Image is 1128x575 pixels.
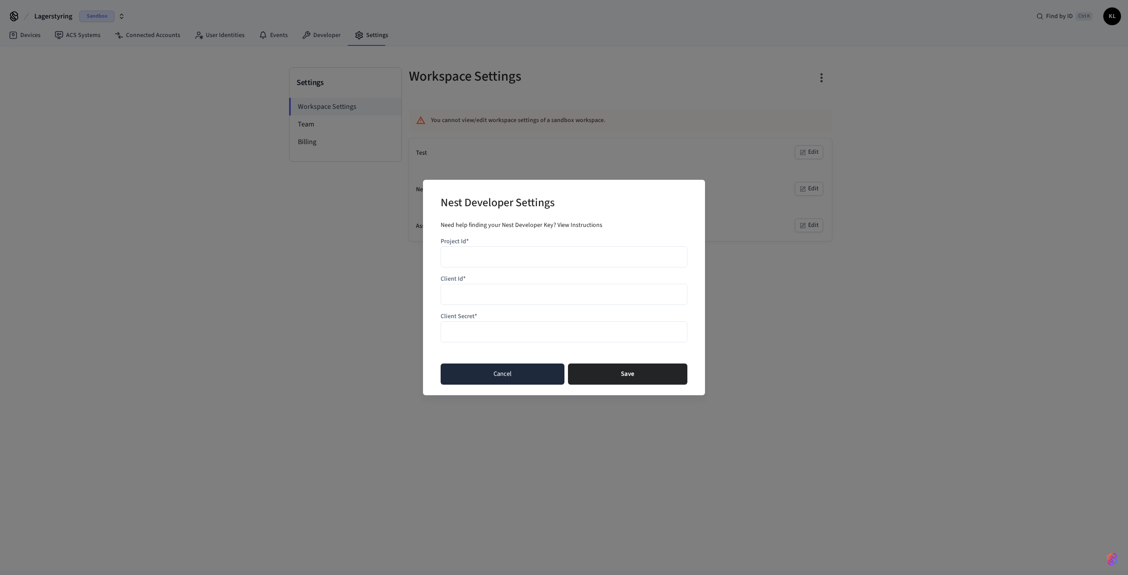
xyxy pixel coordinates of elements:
[441,312,477,321] label: Client Secret*
[441,190,555,217] h2: Nest Developer Settings
[441,221,687,230] div: Need help finding your Nest Developer Key?
[557,221,602,230] a: View Instructions
[1107,552,1117,566] img: SeamLogoGradient.69752ec5.svg
[441,364,564,385] button: Cancel
[441,237,469,246] label: Project Id*
[441,275,466,283] label: Client Id*
[568,364,687,385] button: Save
